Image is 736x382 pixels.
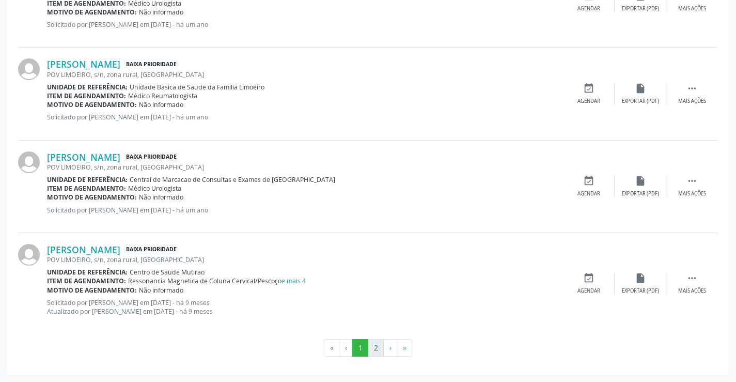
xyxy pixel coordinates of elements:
[47,277,126,285] b: Item de agendamento:
[47,206,563,215] p: Solicitado por [PERSON_NAME] em [DATE] - há um ano
[128,277,306,285] span: Ressonancia Magnetica de Coluna Cervical/Pescoço
[622,287,659,295] div: Exportar (PDF)
[383,339,397,357] button: Go to next page
[47,175,128,184] b: Unidade de referência:
[124,59,179,70] span: Baixa Prioridade
[47,184,126,193] b: Item de agendamento:
[635,83,646,94] i: insert_drive_file
[18,58,40,80] img: img
[124,245,179,255] span: Baixa Prioridade
[686,175,698,187] i: 
[622,98,659,105] div: Exportar (PDF)
[622,190,659,197] div: Exportar (PDF)
[139,100,183,109] span: Não informado
[47,100,137,109] b: Motivo de agendamento:
[678,190,706,197] div: Mais ações
[128,91,197,100] span: Médico Reumatologista
[18,151,40,173] img: img
[583,175,594,187] i: event_available
[47,286,137,295] b: Motivo de agendamento:
[139,8,183,17] span: Não informado
[686,272,698,284] i: 
[678,287,706,295] div: Mais ações
[47,298,563,316] p: Solicitado por [PERSON_NAME] em [DATE] - há 9 meses Atualizado por [PERSON_NAME] em [DATE] - há 9...
[577,5,600,12] div: Agendar
[130,83,264,91] span: Unidade Basica de Saude da Familia Limoeiro
[47,244,120,255] a: [PERSON_NAME]
[47,20,563,29] p: Solicitado por [PERSON_NAME] em [DATE] - há um ano
[47,70,563,79] div: POV LIMOEIRO, s/n, zona rural, [GEOGRAPHIC_DATA]
[686,83,698,94] i: 
[124,151,179,162] span: Baixa Prioridade
[47,83,128,91] b: Unidade de referência:
[577,287,600,295] div: Agendar
[130,175,335,184] span: Central de Marcacao de Consultas e Exames de [GEOGRAPHIC_DATA]
[18,339,718,357] ul: Pagination
[635,175,646,187] i: insert_drive_file
[139,193,183,202] span: Não informado
[281,277,306,285] a: e mais 4
[47,193,137,202] b: Motivo de agendamento:
[47,151,120,163] a: [PERSON_NAME]
[368,339,384,357] button: Go to page 2
[128,184,181,193] span: Médico Urologista
[678,5,706,12] div: Mais ações
[47,113,563,121] p: Solicitado por [PERSON_NAME] em [DATE] - há um ano
[678,98,706,105] div: Mais ações
[583,272,594,284] i: event_available
[47,58,120,70] a: [PERSON_NAME]
[635,272,646,284] i: insert_drive_file
[139,286,183,295] span: Não informado
[622,5,659,12] div: Exportar (PDF)
[47,268,128,277] b: Unidade de referência:
[47,8,137,17] b: Motivo de agendamento:
[47,163,563,172] div: POV LIMOEIRO, s/n, zona rural, [GEOGRAPHIC_DATA]
[397,339,412,357] button: Go to last page
[577,190,600,197] div: Agendar
[130,268,205,277] span: Centro de Saude Mutirao
[47,255,563,264] div: POV LIMOEIRO, s/n, zona rural, [GEOGRAPHIC_DATA]
[352,339,368,357] button: Go to page 1
[18,244,40,266] img: img
[47,91,126,100] b: Item de agendamento:
[583,83,594,94] i: event_available
[577,98,600,105] div: Agendar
